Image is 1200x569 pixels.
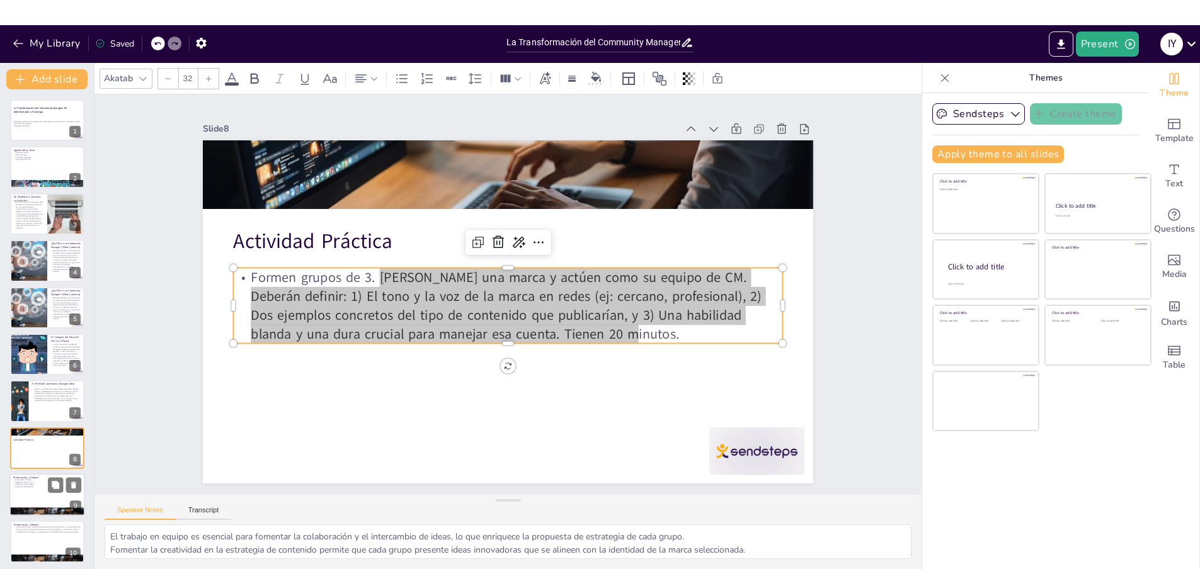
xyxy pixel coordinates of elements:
span: Position [652,71,667,86]
div: Click to add text [1002,320,1030,323]
div: 9 [9,473,85,516]
button: Apply theme to all slides [932,145,1064,163]
p: Themes [955,63,1136,93]
div: 1 [10,99,84,141]
div: Saved [95,38,134,50]
button: Create theme [1030,103,1122,125]
div: Click to add title [1052,245,1142,250]
div: Click to add body [948,282,1027,285]
div: Click to add text [1101,320,1141,323]
button: Export to PowerPoint [1049,31,1073,57]
div: Layout [619,69,639,89]
button: Duplicate Slide [48,477,63,492]
div: 4 [69,267,81,278]
textarea: El trabajo en equipo es esencial para fomentar la colaboración y el intercambio de ideas, lo que ... [105,524,911,559]
div: 3 [69,220,81,231]
p: Presentación y Debate [13,476,81,480]
button: Add slide [6,69,88,89]
div: 4 [10,240,84,281]
p: Presentación y Debate [14,523,81,527]
div: Add a table [1149,335,1199,380]
p: Actividad Práctica [14,437,81,441]
p: Agenda de la Clase [14,149,81,152]
div: Column Count [496,69,525,89]
input: Insert title [506,33,681,52]
p: Las Tres Funciones PrincipalesEl trabajo se sostiene sobre tres pilares: Estrategia & Análisis (e... [51,344,81,367]
button: Transcript [176,506,232,520]
p: Tiempo de Presentación [13,485,81,488]
p: De Vendedor a Conector: La Evolución [14,195,43,202]
p: Funciones Esenciales [14,155,81,158]
div: Add charts and graphs [1149,290,1199,335]
p: Importancia del CM [14,158,81,161]
span: Table [1163,358,1186,372]
p: El Triángulo del Éxito del CM (Las 3 Patas) [51,335,81,342]
div: Add images, graphics, shapes or video [1149,244,1199,290]
div: 10 [10,521,84,562]
div: 3 [10,193,84,235]
div: Click to add title [940,179,1030,184]
p: Rompiendo MitosEs crucial desmentir las ideas erróneas sobre la profesión. Un Community Manager n... [51,250,81,273]
p: Diplomado en Community Management & Estrategia Digital. Módulo 1: Introducción al Rol del Communi... [14,120,81,125]
p: El CM ya no es el "chico de las redes sociales"Su rol ha evolucionado de ser un canal de difusión... [14,201,43,229]
div: 5 [69,313,81,325]
button: Present [1076,31,1139,57]
p: Formen grupos de 3. [PERSON_NAME] una marca y actúen como su equipo de CM. Deberán definir: 1) El... [307,57,691,545]
span: Media [1162,268,1187,281]
button: Delete Slide [66,477,81,492]
button: I Y [1160,31,1183,57]
span: Theme [1160,86,1189,100]
div: Click to add text [940,188,1030,191]
p: Feedback Constructivo [13,481,81,483]
div: 1 [69,126,81,137]
strong: La Transformación del Community Manager: De Administrador a Estratega [14,106,67,113]
div: Background color [586,72,605,85]
span: Charts [1161,315,1187,329]
p: Rompiendo MitosEs crucial desmentir las ideas erróneas sobre la profesión. Un Community Manager n... [51,296,81,320]
div: Click to add text [1055,215,1139,218]
div: 6 [10,334,84,375]
div: Change the overall theme [1149,63,1199,108]
p: ¿Qué NO es un Community Manager? (Mitos Comunes) [51,242,81,249]
div: Click to add title [1052,310,1142,315]
div: 9 [70,501,81,512]
div: Click to add title [1056,202,1140,210]
div: 2 [10,146,84,188]
div: 6 [69,360,81,371]
div: 10 [66,548,81,559]
p: El Perfil del Community Manager Ideal [32,382,81,386]
div: Click to add text [1052,320,1092,323]
div: 7 [10,380,84,422]
p: Presentación de Ideas [13,478,81,481]
p: Evolución del CM [14,151,81,154]
button: Sendsteps [932,103,1025,125]
p: ¿Nace o se hace?El perfil ideal combina habilidades blandas innatas y habilidades duras técnicas.... [32,388,81,402]
div: Text effects [535,69,554,89]
div: Akatab [101,70,135,87]
div: Click to add text [971,320,999,323]
span: Template [1155,132,1194,145]
div: Click to add text [940,320,968,323]
div: I Y [1160,33,1183,55]
div: 8 [69,454,81,465]
div: 2 [69,173,81,184]
p: Cada grupo tendrá 2 minutos para presentar su elección de marca y su propuesta breve de tono y ti... [14,526,81,532]
div: Border settings [565,69,579,89]
div: Get real-time input from your audience [1149,199,1199,244]
p: Mitos Comunes [14,154,81,156]
button: My Library [9,33,86,54]
div: Add ready made slides [1149,108,1199,154]
button: Speaker Notes [105,506,176,520]
div: 7 [69,407,81,419]
span: Questions [1154,222,1195,236]
div: Click to add title [948,261,1029,272]
p: Generated with [URL] [14,125,81,128]
p: ¿Qué NO es un Community Manager? (Mitos Comunes) [51,289,81,296]
div: Add text boxes [1149,154,1199,199]
div: 8 [10,427,84,469]
div: 5 [10,287,84,329]
span: Text [1165,177,1183,191]
p: Coherencia de Estrategia [13,483,81,486]
div: Click to add title [940,310,1030,315]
